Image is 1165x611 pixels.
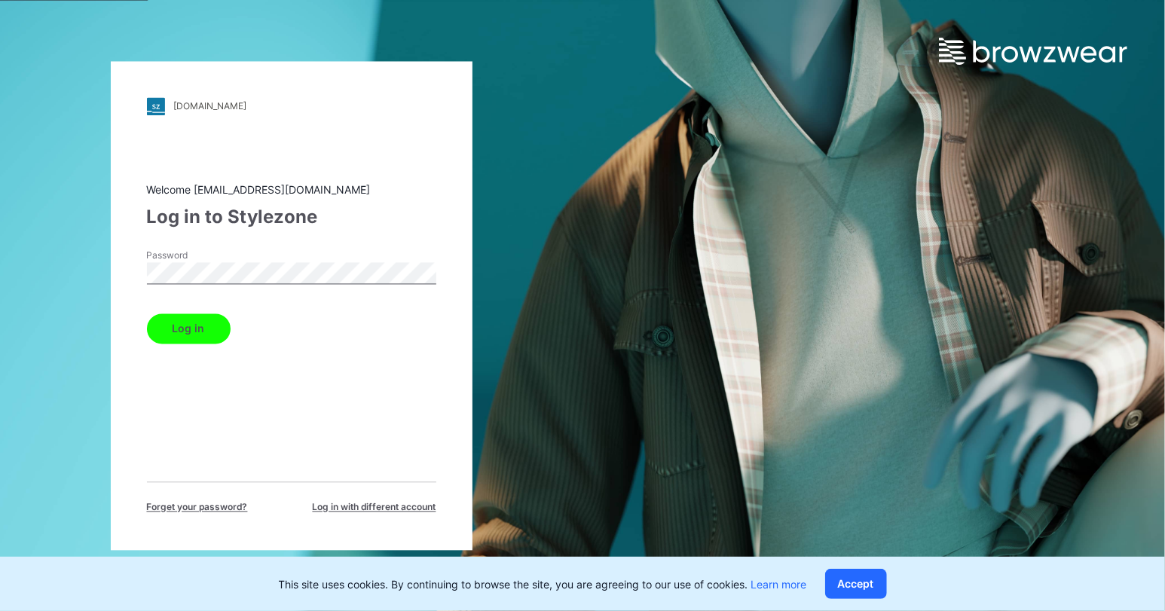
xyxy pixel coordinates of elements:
[147,203,436,231] div: Log in to Stylezone
[147,313,231,344] button: Log in
[147,97,436,115] a: [DOMAIN_NAME]
[279,576,807,592] p: This site uses cookies. By continuing to browse the site, you are agreeing to our use of cookies.
[825,569,887,599] button: Accept
[313,500,436,514] span: Log in with different account
[147,97,165,115] img: stylezone-logo.562084cfcfab977791bfbf7441f1a819.svg
[147,500,248,514] span: Forget your password?
[147,182,436,197] div: Welcome [EMAIL_ADDRESS][DOMAIN_NAME]
[751,578,807,591] a: Learn more
[147,249,252,262] label: Password
[939,38,1127,65] img: browzwear-logo.e42bd6dac1945053ebaf764b6aa21510.svg
[174,101,247,112] div: [DOMAIN_NAME]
